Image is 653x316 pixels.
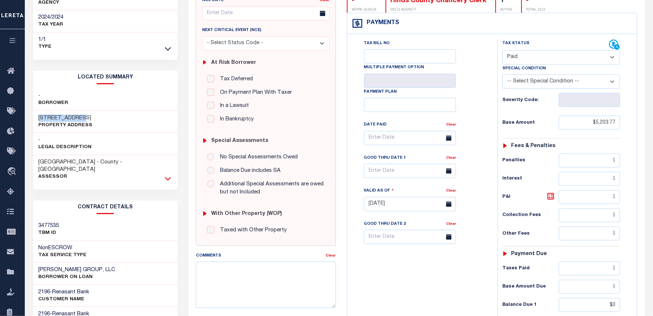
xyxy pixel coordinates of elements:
[39,289,90,296] h3: -
[363,20,399,27] h4: Payments
[216,180,325,197] label: Additional Special Assessments are owed but not Included
[211,138,268,144] h6: Special Assessments
[39,159,173,173] h3: [GEOGRAPHIC_DATA] - County - [GEOGRAPHIC_DATA]
[202,7,329,21] input: Enter Date
[364,41,390,47] label: Tax Bill No
[39,43,52,51] p: Type
[364,131,456,145] input: Enter Date
[39,230,59,237] p: TBM ID
[502,41,529,47] label: Tax Status
[502,231,559,237] h6: Other Fees
[502,176,559,182] h6: Interest
[39,173,173,181] p: Assessor
[39,115,93,122] h3: [STREET_ADDRESS]
[559,116,620,130] input: $
[559,262,620,275] input: $
[502,284,559,290] h6: Base Amount Due
[202,27,261,34] label: Next Critical Event (NCE)
[364,197,456,211] input: Enter Date
[364,65,424,71] label: Multiple Payment Option
[364,221,406,227] label: Good Thru Date 2
[364,122,387,128] label: Date Paid
[364,164,456,178] input: Enter Date
[39,136,92,144] h3: -
[364,155,406,161] label: Good Thru Date 1
[559,298,620,312] input: $
[7,167,19,177] i: travel_explore
[364,230,456,244] input: Enter Date
[39,252,87,259] p: Tax Service Type
[502,212,559,218] h6: Collection Fees
[216,226,287,235] label: Taxed with Other Property
[559,154,620,167] input: $
[511,251,547,257] h6: Payment due
[39,244,87,252] h3: NonESCROW
[39,289,50,295] span: 2196
[502,66,546,72] label: Special Condition
[39,36,52,43] h3: 1/1
[326,254,336,258] a: Clear
[559,208,620,222] input: $
[33,71,178,84] h2: LOCATED SUMMARY
[39,100,69,107] p: Borrower
[216,115,254,124] label: In Bankruptcy
[559,190,620,204] input: $
[216,89,292,97] label: On Payment Plan With Taxer
[39,92,69,100] h3: -
[211,211,282,217] h6: with Other Property (WOP)
[39,21,64,28] p: TAX YEAR
[39,122,93,129] p: Property Address
[502,266,559,271] h6: Taxes Paid
[39,296,90,303] p: CUSTOMER Name
[446,156,456,160] a: Clear
[502,192,559,202] h6: P&I
[559,227,620,240] input: $
[196,253,221,259] label: Comments
[502,97,559,103] h6: Severity Code:
[526,7,545,13] p: TOTAL DLQ
[446,189,456,193] a: Clear
[446,222,456,226] a: Clear
[502,158,559,163] h6: Penalties
[216,102,249,110] label: In a Lawsuit
[502,302,559,308] h6: Balance Due 1
[352,7,377,13] p: WORK QUEUE
[216,153,298,162] label: No Special Assessments Owed
[39,144,92,151] p: Legal Description
[216,167,281,175] label: Balance Due includes SA
[364,187,394,194] label: Valid as Of
[511,143,556,149] h6: Fees & Penalties
[211,60,256,66] h6: At Risk Borrower
[53,289,90,295] span: Renasant Bank
[446,123,456,127] a: Clear
[39,266,116,274] h3: [PERSON_NAME] GROUP, LLC
[216,75,253,84] label: Tax Deferred
[39,222,59,230] h3: 3477535
[501,7,513,13] p: ACTIVE
[559,172,620,186] input: $
[364,89,397,95] label: Payment Plan
[39,14,64,21] h3: 2024/2024
[33,201,178,214] h2: CONTRACT details
[502,120,559,126] h6: Base Amount
[559,280,620,294] input: $
[39,274,116,281] p: BORROWER ON LOAN
[391,7,487,13] p: DELQ AGENCY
